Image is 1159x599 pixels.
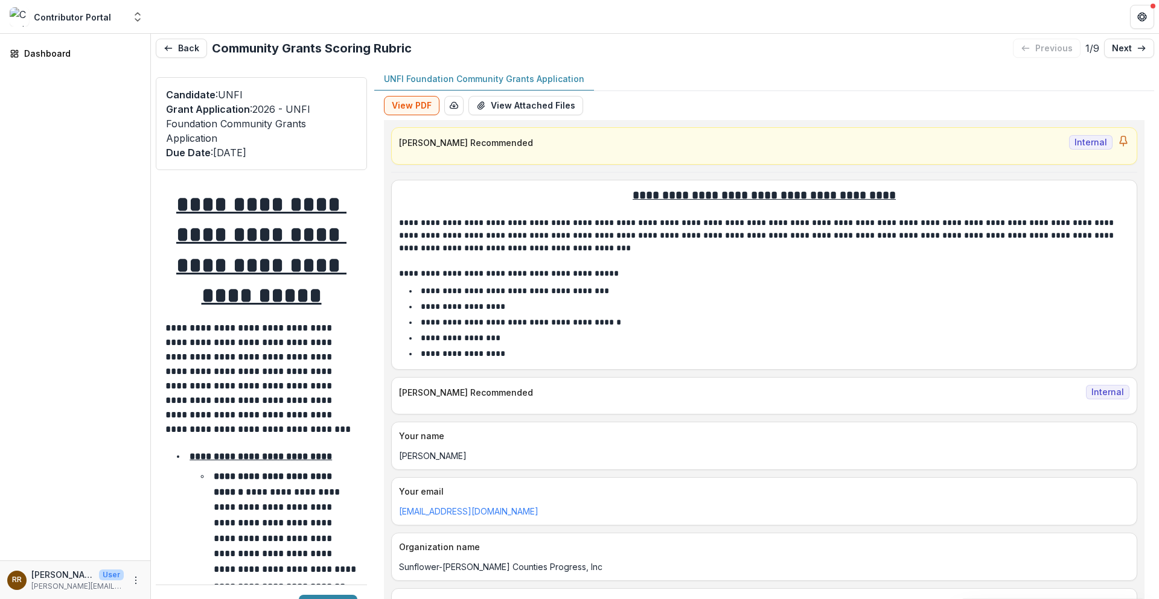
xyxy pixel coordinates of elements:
h2: Community Grants Scoring Rubric [212,41,412,55]
p: Sunflower-[PERSON_NAME] Counties Progress, Inc [399,560,1129,573]
button: previous [1013,39,1081,58]
p: next [1112,43,1132,54]
p: UNFI Foundation Community Grants Application [384,72,584,85]
span: Candidate [166,89,216,101]
p: Organization name [399,540,1125,553]
span: Grant Application [166,103,250,115]
p: [PERSON_NAME] Recommended [399,136,1064,149]
p: : 2026 - UNFI Foundation Community Grants Application [166,102,357,145]
button: View PDF [384,96,439,115]
p: Your email [399,485,1125,498]
div: Contributor Portal [34,11,111,24]
p: : [DATE] [166,145,357,160]
a: Dashboard [5,43,145,63]
span: Internal [1069,135,1113,150]
a: next [1104,39,1154,58]
span: Internal [1086,385,1129,399]
p: [PERSON_NAME] [399,449,1129,462]
button: More [129,573,143,588]
button: Get Help [1130,5,1154,29]
div: Rachel Reese [12,576,22,584]
button: Open entity switcher [129,5,146,29]
p: : UNFI [166,87,357,102]
p: [PERSON_NAME] [31,568,94,581]
p: previous [1035,43,1073,54]
img: Contributor Portal [10,7,29,27]
p: 1 / 9 [1085,41,1099,55]
div: Dashboard [24,47,136,60]
p: [PERSON_NAME][EMAIL_ADDRESS][PERSON_NAME][DOMAIN_NAME] [31,581,124,592]
a: [EMAIL_ADDRESS][DOMAIN_NAME] [399,506,538,516]
span: Due Date [166,147,211,159]
p: Your name [399,429,1125,442]
button: View Attached Files [468,96,583,115]
button: Back [156,39,207,58]
p: User [99,569,124,580]
a: [PERSON_NAME] RecommendedInternal [391,127,1137,165]
p: [PERSON_NAME] Recommended [399,386,1081,399]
